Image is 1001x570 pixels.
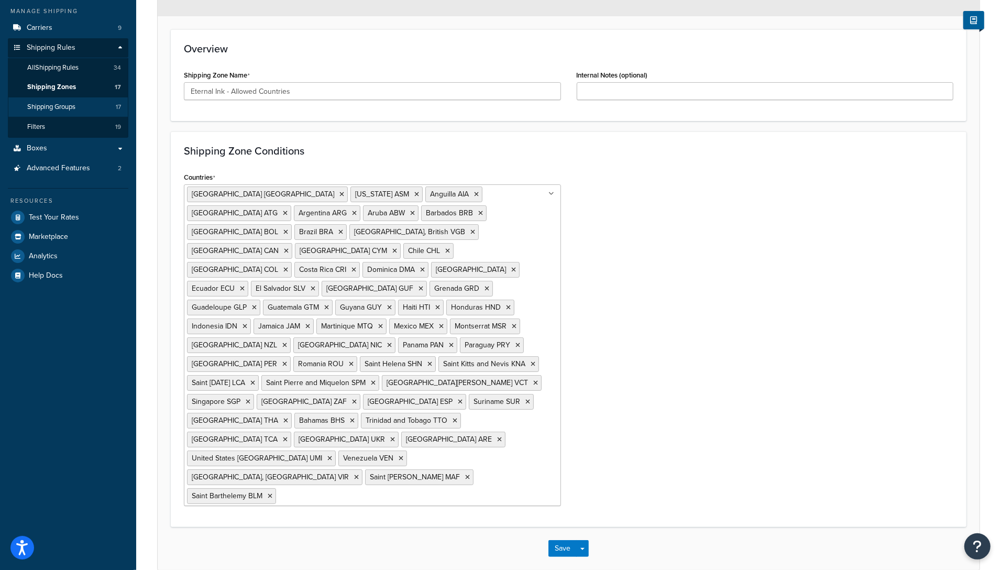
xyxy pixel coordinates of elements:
li: Shipping Groups [8,97,128,117]
a: Shipping Groups17 [8,97,128,117]
span: Boxes [27,144,47,153]
a: Filters19 [8,117,128,137]
span: Saint Pierre and Miquelon SPM [266,377,366,388]
span: Test Your Rates [29,213,79,222]
span: [GEOGRAPHIC_DATA] PER [192,358,277,369]
span: 34 [114,63,121,72]
span: Jamaica JAM [258,321,300,332]
span: Mexico MEX [394,321,434,332]
span: Bahamas BHS [299,415,345,426]
div: Resources [8,196,128,205]
span: Guadeloupe GLP [192,302,247,313]
span: Ecuador ECU [192,283,235,294]
label: Shipping Zone Name [184,71,250,80]
span: 19 [115,123,121,131]
span: Haiti HTI [403,302,430,313]
span: Trinidad and Tobago TTO [366,415,447,426]
span: Shipping Rules [27,43,75,52]
span: Help Docs [29,271,63,280]
span: 9 [118,24,122,32]
span: [GEOGRAPHIC_DATA], [GEOGRAPHIC_DATA] VIR [192,472,349,483]
span: Shipping Groups [27,103,75,112]
span: Panama PAN [403,339,444,350]
a: Test Your Rates [8,208,128,227]
span: Honduras HND [451,302,501,313]
span: 2 [118,164,122,173]
span: [GEOGRAPHIC_DATA] CYM [300,245,387,256]
label: Countries [184,173,215,182]
span: [GEOGRAPHIC_DATA] [436,264,506,275]
a: Shipping Zones17 [8,78,128,97]
span: Paraguay PRY [465,339,510,350]
span: [GEOGRAPHIC_DATA] NIC [298,339,382,350]
button: Show Help Docs [963,11,984,29]
span: [GEOGRAPHIC_DATA] NZL [192,339,277,350]
a: Advanced Features2 [8,159,128,178]
span: Saint Kitts and Nevis KNA [443,358,525,369]
span: Chile CHL [408,245,440,256]
label: Internal Notes (optional) [577,71,648,79]
span: [GEOGRAPHIC_DATA] ZAF [261,396,347,407]
a: Boxes [8,139,128,158]
li: Advanced Features [8,159,128,178]
span: [GEOGRAPHIC_DATA] COL [192,264,278,275]
span: Aruba ABW [368,207,405,218]
span: [GEOGRAPHIC_DATA] GUF [326,283,413,294]
span: Dominica DMA [367,264,415,275]
div: Manage Shipping [8,7,128,16]
span: [US_STATE] ASM [355,189,409,200]
span: Saint [DATE] LCA [192,377,245,388]
span: Grenada GRD [434,283,479,294]
span: All Shipping Rules [27,63,79,72]
span: Montserrat MSR [455,321,507,332]
li: Shipping Rules [8,38,128,138]
span: 17 [115,83,121,92]
span: [GEOGRAPHIC_DATA], British VGB [354,226,465,237]
span: Guatemala GTM [268,302,319,313]
span: [GEOGRAPHIC_DATA] THA [192,415,278,426]
a: AllShipping Rules34 [8,58,128,78]
span: Venezuela VEN [343,453,393,464]
h3: Overview [184,43,953,54]
span: Guyana GUY [340,302,382,313]
span: [GEOGRAPHIC_DATA] ARE [406,434,492,445]
span: 17 [116,103,121,112]
span: [GEOGRAPHIC_DATA] ATG [192,207,278,218]
a: Carriers9 [8,18,128,38]
button: Open Resource Center [964,533,991,560]
span: Saint Barthelemy BLM [192,490,262,501]
button: Save [548,540,577,557]
li: Help Docs [8,266,128,285]
span: Martinique MTQ [321,321,373,332]
a: Analytics [8,247,128,266]
span: [GEOGRAPHIC_DATA] CAN [192,245,279,256]
span: [GEOGRAPHIC_DATA] UKR [299,434,385,445]
span: Saint Helena SHN [365,358,422,369]
span: [GEOGRAPHIC_DATA] ESP [368,396,453,407]
span: Filters [27,123,45,131]
span: Shipping Zones [27,83,76,92]
span: United States [GEOGRAPHIC_DATA] UMI [192,453,322,464]
li: Carriers [8,18,128,38]
span: Analytics [29,252,58,261]
li: Filters [8,117,128,137]
a: Shipping Rules [8,38,128,58]
span: Argentina ARG [299,207,347,218]
span: El Salvador SLV [256,283,305,294]
span: Carriers [27,24,52,32]
span: [GEOGRAPHIC_DATA] BOL [192,226,278,237]
span: [GEOGRAPHIC_DATA] [GEOGRAPHIC_DATA] [192,189,334,200]
span: Advanced Features [27,164,90,173]
span: Brazil BRA [299,226,333,237]
span: Marketplace [29,233,68,242]
span: Suriname SUR [474,396,520,407]
span: Anguilla AIA [430,189,469,200]
a: Marketplace [8,227,128,246]
span: [GEOGRAPHIC_DATA] TCA [192,434,278,445]
span: Barbados BRB [426,207,473,218]
span: Indonesia IDN [192,321,237,332]
span: Singapore SGP [192,396,240,407]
